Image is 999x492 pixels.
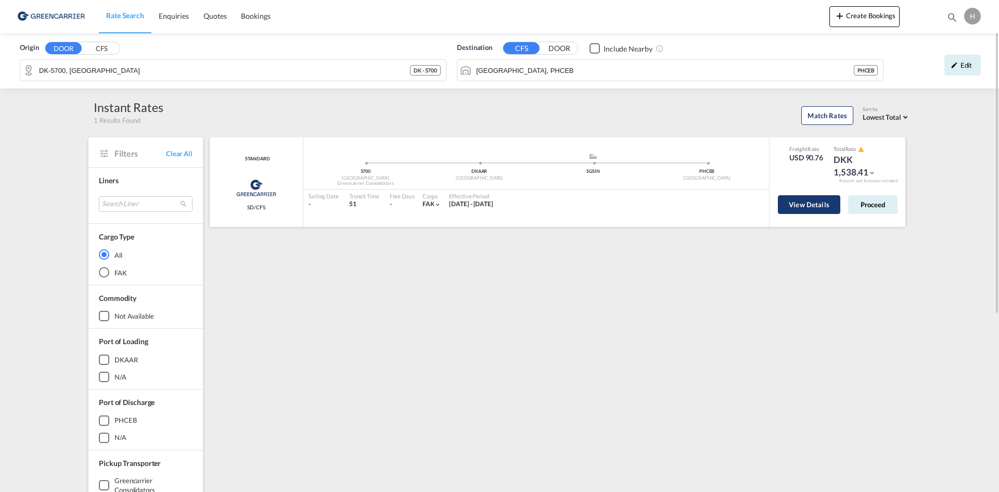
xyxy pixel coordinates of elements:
[457,60,883,81] md-input-container: Cebu, PHCEB
[309,175,422,182] div: [GEOGRAPHIC_DATA]
[114,311,154,321] div: not available
[94,99,163,116] div: Instant Rates
[203,11,226,20] span: Quotes
[834,145,886,154] div: Total Rate
[422,192,442,200] div: Cargo
[944,55,981,75] div: icon-pencilEdit
[99,249,193,260] md-radio-button: All
[99,372,193,382] md-checkbox: N/A
[457,43,492,53] span: Destination
[99,459,161,468] span: Pickup Transporter
[829,6,900,27] button: icon-plus 400-fgCreate Bookings
[656,44,664,53] md-icon: Unchecked: Ignores neighbouring ports when fetching rates.Checked : Includes neighbouring ports w...
[946,11,958,23] md-icon: icon-magnify
[422,168,536,175] div: DKAAR
[99,232,134,242] div: Cargo Type
[166,149,193,158] span: Clear All
[20,43,39,53] span: Origin
[390,192,415,200] div: Free Days
[106,11,144,20] span: Rate Search
[94,116,140,125] span: 1 Results Found
[99,355,193,365] md-checkbox: DKAAR
[541,43,578,55] button: DOOR
[422,175,536,182] div: [GEOGRAPHIC_DATA]
[854,65,878,75] div: PHCEB
[99,398,155,407] span: Port of Discharge
[114,148,166,159] span: Filters
[414,67,437,74] span: DK - 5700
[99,337,148,346] span: Port of Loading
[349,192,379,200] div: Transit Time
[242,156,270,162] div: Contract / Rate Agreement / Tariff / Spot Pricing Reference Number: STANDARD
[99,294,136,302] span: Commodity
[834,9,846,22] md-icon: icon-plus 400-fg
[848,195,898,214] button: Proceed
[536,168,650,175] div: SGSIN
[503,42,540,54] button: CFS
[951,61,958,69] md-icon: icon-pencil
[434,201,441,208] md-icon: icon-chevron-down
[476,62,854,78] input: Search by Port
[241,11,270,20] span: Bookings
[834,154,886,179] div: DKK 1,538.41
[868,169,876,176] md-icon: icon-chevron-down
[349,200,379,209] div: 51
[863,106,911,113] div: Sort by
[114,372,126,382] div: N/A
[946,11,958,27] div: icon-magnify
[863,110,911,122] md-select: Select: Lowest Total
[114,433,126,442] div: N/A
[309,180,422,187] div: Greencarrier Consolidators
[309,192,339,200] div: Sailing Date
[16,5,86,28] img: b0b18ec08afe11efb1d4932555f5f09d.png
[449,200,493,209] div: 01 Aug 2025 - 31 Aug 2025
[789,153,823,163] div: USD 90.76
[449,200,493,208] span: [DATE] - [DATE]
[964,8,981,24] div: H
[361,168,371,174] span: 5700
[114,415,137,425] div: PHCEB
[831,178,905,184] div: Remark and Inclusion included
[159,11,189,20] span: Enquiries
[422,200,434,208] span: FAK
[801,106,853,125] button: Match Rates
[650,175,764,182] div: [GEOGRAPHIC_DATA]
[99,176,118,185] span: Liners
[863,113,901,121] span: Lowest Total
[449,192,493,200] div: Effective Period
[778,195,840,214] button: View Details
[604,44,652,54] div: Include Nearby
[39,62,410,78] input: Search by Door
[99,415,193,426] md-checkbox: PHCEB
[114,355,138,364] div: DKAAR
[309,200,339,209] div: -
[83,43,120,55] button: CFS
[242,156,270,162] span: STANDARD
[233,175,279,201] img: Greencarrier Consolidators
[857,145,864,153] button: icon-alert
[789,145,823,153] div: Freight Rate
[590,43,652,54] md-checkbox: Checkbox No Ink
[20,60,446,81] md-input-container: DK-5700, Svendborg
[45,42,82,54] button: DOOR
[99,267,193,277] md-radio-button: FAK
[390,200,392,209] div: -
[858,146,864,153] md-icon: icon-alert
[99,433,193,443] md-checkbox: N/A
[587,154,599,159] md-icon: assets/icons/custom/ship-fill.svg
[650,168,764,175] div: PHCEB
[247,204,265,211] span: SD/CFS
